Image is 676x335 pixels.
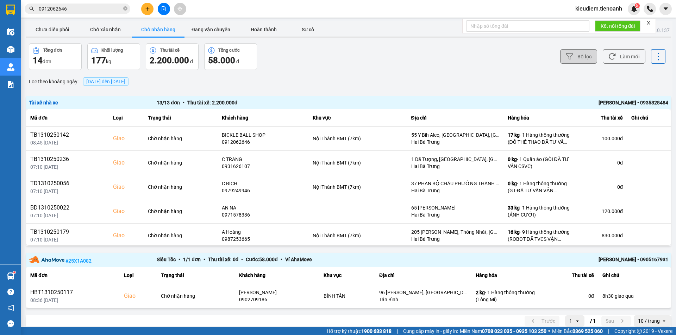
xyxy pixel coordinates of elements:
[661,317,661,324] input: Selected 10 / trang.
[560,49,597,64] button: Bộ lọc
[157,267,235,284] th: Trạng thái
[278,257,285,262] span: •
[508,132,520,138] span: 17 kg
[7,289,14,295] span: question-circle
[411,138,499,146] div: Hai Bà Trưng
[124,292,152,300] div: Giao
[647,6,653,12] img: phone-icon
[602,292,667,299] div: 8h30 giao qua
[508,131,570,146] div: - 1 Hàng thông thường (ĐỒ THỂ THAO ĐÃ TƯ VẤN CSVC)
[218,109,308,127] th: Khách hàng
[508,228,570,243] div: - 9 Hàng thông thường (ROBOT ĐÃ TVCS VẬN CHUYỂN)
[411,236,499,243] div: Hai Bà Trưng
[313,159,403,166] div: Nội Thành BMT (7km)
[30,179,105,188] div: TD1310250056
[30,131,105,139] div: TB1310250142
[407,109,503,127] th: Địa chỉ
[30,236,105,243] div: 07:10 [DATE]
[161,292,231,299] div: Chờ nhận hàng
[222,228,304,236] div: A Hoàng
[595,20,640,32] button: Kết nối tổng đài
[578,232,623,239] div: 830.000 đ
[39,5,122,13] input: Tìm tên, số ĐT hoặc mã đơn
[411,228,499,236] div: 205 [PERSON_NAME], Thống Nhất, [GEOGRAPHIC_DATA], [GEOGRAPHIC_DATA]
[29,100,58,105] span: Tài xế nhà xe
[150,55,195,66] div: đ
[308,109,407,127] th: Khu vực
[26,22,79,37] button: Chưa điều phối
[313,135,403,142] div: Nội Thành BMT (7km)
[6,5,15,15] img: logo-vxr
[157,256,540,264] div: Siêu Tốc 1 / 1 đơn Thu tài xế: 0 đ Cước: 58.000 đ Ví AhaMove
[180,100,187,105] span: •
[79,22,132,37] button: Chờ xác nhận
[30,212,105,219] div: 07:10 [DATE]
[508,180,570,194] div: - 1 Hàng thông thường (GT ĐÃ TƯ VẤN VẬN CHUYỂN )
[184,22,237,37] button: Đang vận chuyển
[174,3,186,15] button: aim
[123,6,127,11] span: close-circle
[411,163,499,170] div: Hai Bà Trưng
[33,56,43,65] span: 14
[123,6,127,12] span: close-circle
[222,211,304,218] div: 0971578336
[540,256,668,264] div: [PERSON_NAME] • 0905167931
[101,48,123,53] div: Khối lượng
[146,43,199,70] button: Thu tài xế2.200.000 đ
[572,328,603,334] strong: 0369 525 060
[7,46,14,53] img: warehouse-icon
[222,180,304,187] div: C BÍCH
[460,327,546,335] span: Miền Nam
[83,77,129,86] span: [DATE] đến [DATE]
[601,316,631,326] button: next page. current page 1 / 1
[627,109,671,127] th: Ghi chú
[235,267,319,284] th: Khách hàng
[411,204,499,211] div: 65 [PERSON_NAME]
[30,204,105,212] div: BD1310250022
[598,267,671,284] th: Ghi chú
[7,320,14,327] span: message
[30,155,105,163] div: TB1310250236
[471,267,542,284] th: Hàng hóa
[659,3,672,15] button: caret-down
[86,79,125,84] span: 14/10/2025 đến 14/10/2025
[319,267,375,284] th: Khu vực
[635,3,640,8] sup: 5
[26,267,120,284] th: Mã đơn
[608,327,609,335] span: |
[411,211,499,218] div: Hai Bà Trưng
[239,296,315,303] div: 0902709186
[7,81,14,88] img: solution-icon
[411,187,499,194] div: Hai Bà Trưng
[361,328,392,334] strong: 1900 633 818
[646,20,651,25] span: close
[313,232,403,239] div: Nội Thành BMT (7km)
[148,159,213,166] div: Chờ nhận hàng
[590,317,596,325] span: / 1
[603,49,645,64] button: Làm mới
[113,231,139,240] div: Giao
[601,22,635,30] span: Kết nối tổng đài
[113,134,139,143] div: Giao
[578,135,623,142] div: 100.000 đ
[29,78,79,85] span: Lọc theo khoảng ngày :
[109,109,144,127] th: Loại
[546,292,594,299] div: 0 đ
[91,56,106,65] span: 177
[525,316,559,326] button: previous page. current page 1 / 1
[113,183,139,191] div: Giao
[30,139,105,146] div: 08:45 [DATE]
[145,6,150,11] span: plus
[43,48,62,53] div: Tổng đơn
[30,288,115,297] div: HBT1310250117
[7,272,14,280] img: warehouse-icon
[508,181,517,186] span: 0 kg
[324,292,371,299] div: BÌNH TÂN
[222,156,304,163] div: C TRANG
[26,109,109,127] th: Mã đơn
[161,6,166,11] span: file-add
[113,159,139,167] div: Giao
[238,257,246,262] span: •
[482,328,546,334] strong: 0708 023 035 - 0935 103 250
[578,159,623,166] div: 0 đ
